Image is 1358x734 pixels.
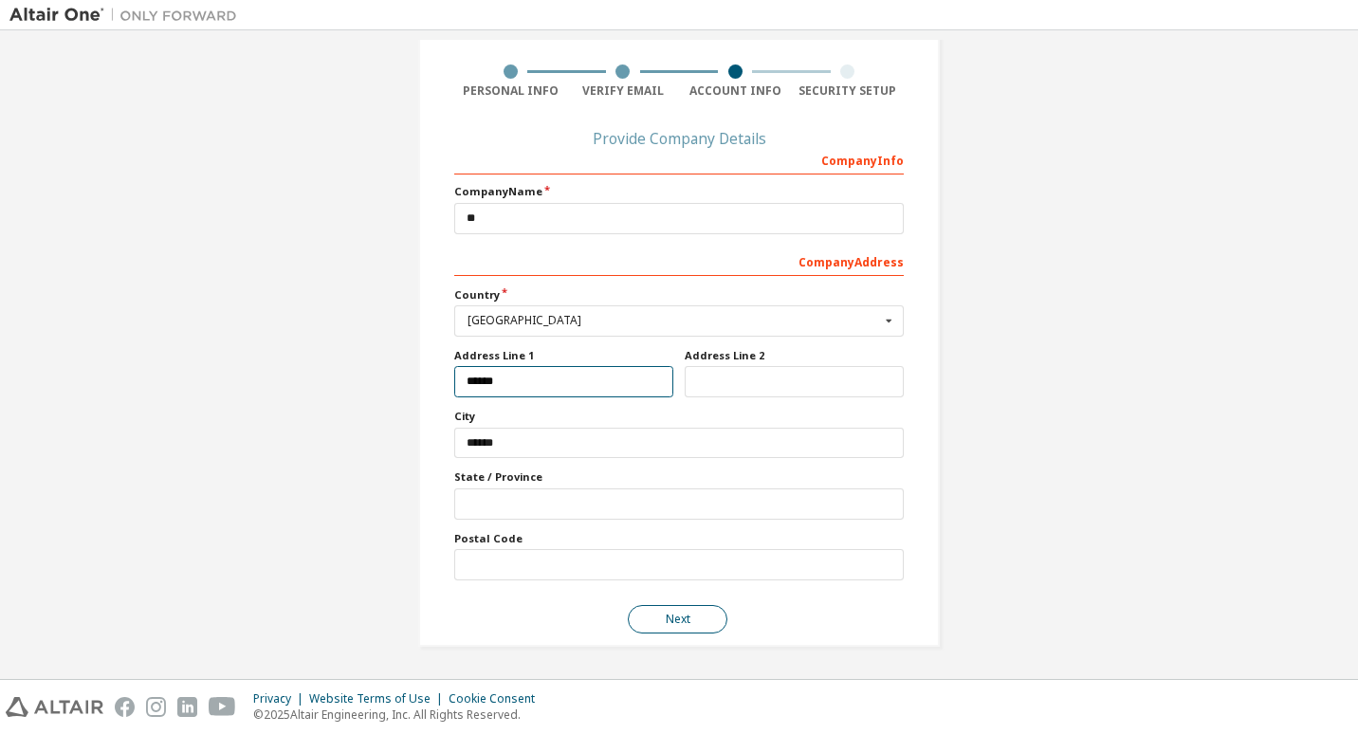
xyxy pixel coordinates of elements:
[685,348,904,363] label: Address Line 2
[9,6,247,25] img: Altair One
[679,83,792,99] div: Account Info
[253,691,309,706] div: Privacy
[146,697,166,717] img: instagram.svg
[253,706,546,723] p: © 2025 Altair Engineering, Inc. All Rights Reserved.
[454,348,673,363] label: Address Line 1
[449,691,546,706] div: Cookie Consent
[454,469,904,485] label: State / Province
[628,605,727,633] button: Next
[468,315,880,326] div: [GEOGRAPHIC_DATA]
[454,246,904,276] div: Company Address
[792,83,905,99] div: Security Setup
[177,697,197,717] img: linkedin.svg
[567,83,680,99] div: Verify Email
[454,133,904,144] div: Provide Company Details
[454,144,904,174] div: Company Info
[454,287,904,303] label: Country
[209,697,236,717] img: youtube.svg
[454,184,904,199] label: Company Name
[454,83,567,99] div: Personal Info
[454,409,904,424] label: City
[6,697,103,717] img: altair_logo.svg
[454,531,904,546] label: Postal Code
[309,691,449,706] div: Website Terms of Use
[115,697,135,717] img: facebook.svg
